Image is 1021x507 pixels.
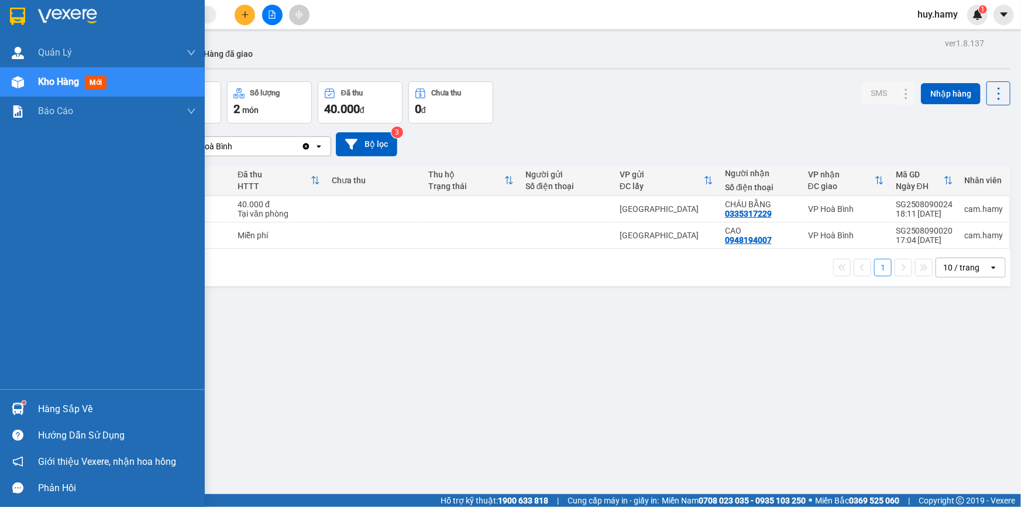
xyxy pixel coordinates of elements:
div: Đã thu [341,89,363,97]
div: CAO [725,226,796,235]
div: HTTT [238,181,311,191]
span: caret-down [999,9,1009,20]
div: Miễn phí [238,231,320,240]
span: Giới thiệu Vexere, nhận hoa hồng [38,454,176,469]
span: 40.000 [324,102,360,116]
button: Đã thu40.000đ [318,81,403,124]
div: [GEOGRAPHIC_DATA] [620,231,713,240]
strong: 0708 023 035 - 0935 103 250 [699,496,806,505]
span: question-circle [12,430,23,441]
span: Hỗ trợ kỹ thuật: [441,494,548,507]
span: Cung cấp máy in - giấy in: [568,494,659,507]
strong: 1900 633 818 [498,496,548,505]
span: Quản Lý [38,45,72,60]
span: đ [421,105,426,115]
div: Chưa thu [432,89,462,97]
div: SG2508090020 [896,226,953,235]
div: ĐC giao [808,181,875,191]
div: 40.000 đ [238,200,320,209]
th: Toggle SortBy [232,165,326,196]
div: 17:04 [DATE] [896,235,953,245]
input: Selected VP Hoà Bình. [233,141,235,152]
th: Toggle SortBy [614,165,719,196]
th: Toggle SortBy [802,165,890,196]
button: Bộ lọc [336,132,397,156]
sup: 3 [391,126,403,138]
img: solution-icon [12,105,24,118]
div: Trạng thái [429,181,504,191]
span: Kho hàng [38,76,79,87]
div: cam.hamy [965,204,1003,214]
strong: 0369 525 060 [849,496,899,505]
div: [GEOGRAPHIC_DATA] [620,204,713,214]
span: đ [360,105,365,115]
div: Số điện thoại [525,181,608,191]
span: Miền Nam [662,494,806,507]
div: VP gửi [620,170,704,179]
div: Số điện thoại [725,183,796,192]
div: CHÁU BẰNG [725,200,796,209]
div: 10 / trang [943,262,979,273]
svg: open [989,263,998,272]
div: VP Hoà Bình [808,204,884,214]
svg: Clear value [301,142,311,151]
div: Tại văn phòng [238,209,320,218]
img: warehouse-icon [12,47,24,59]
div: VP nhận [808,170,875,179]
span: ⚪️ [809,498,812,503]
sup: 1 [22,401,26,405]
div: Đã thu [238,170,311,179]
button: 1 [874,259,892,276]
div: Nhân viên [965,176,1003,185]
div: cam.hamy [965,231,1003,240]
button: aim [289,5,310,25]
span: 2 [233,102,240,116]
div: Người nhận [725,169,796,178]
button: Nhập hàng [921,83,981,104]
div: Người gửi [525,170,608,179]
div: VP Hoà Bình [187,141,232,152]
sup: 1 [979,5,987,13]
span: 0 [415,102,421,116]
span: Miền Bắc [815,494,899,507]
span: 1 [981,5,985,13]
button: Số lượng2món [227,81,312,124]
div: Chưa thu [332,176,417,185]
div: 18:11 [DATE] [896,209,953,218]
span: plus [241,11,249,19]
img: icon-new-feature [972,9,983,20]
div: SG2508090024 [896,200,953,209]
span: | [908,494,910,507]
span: Báo cáo [38,104,73,118]
span: aim [295,11,303,19]
span: file-add [268,11,276,19]
th: Toggle SortBy [423,165,520,196]
div: Phản hồi [38,479,196,497]
div: Mã GD [896,170,944,179]
button: file-add [262,5,283,25]
svg: open [314,142,324,151]
div: ĐC lấy [620,181,704,191]
div: VP Hoà Bình [808,231,884,240]
img: warehouse-icon [12,403,24,415]
button: Chưa thu0đ [408,81,493,124]
div: Số lượng [250,89,280,97]
div: Hàng sắp về [38,400,196,418]
button: caret-down [994,5,1014,25]
div: ver 1.8.137 [945,37,984,50]
span: mới [85,76,106,89]
span: copyright [956,496,964,505]
div: Thu hộ [429,170,504,179]
div: 0948194007 [725,235,772,245]
button: SMS [861,83,896,104]
span: huy.hamy [908,7,967,22]
div: Ngày ĐH [896,181,944,191]
span: notification [12,456,23,467]
span: món [242,105,259,115]
span: down [187,107,196,116]
img: logo-vxr [10,8,25,25]
span: message [12,482,23,494]
button: plus [235,5,255,25]
div: 0335317229 [725,209,772,218]
img: warehouse-icon [12,76,24,88]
